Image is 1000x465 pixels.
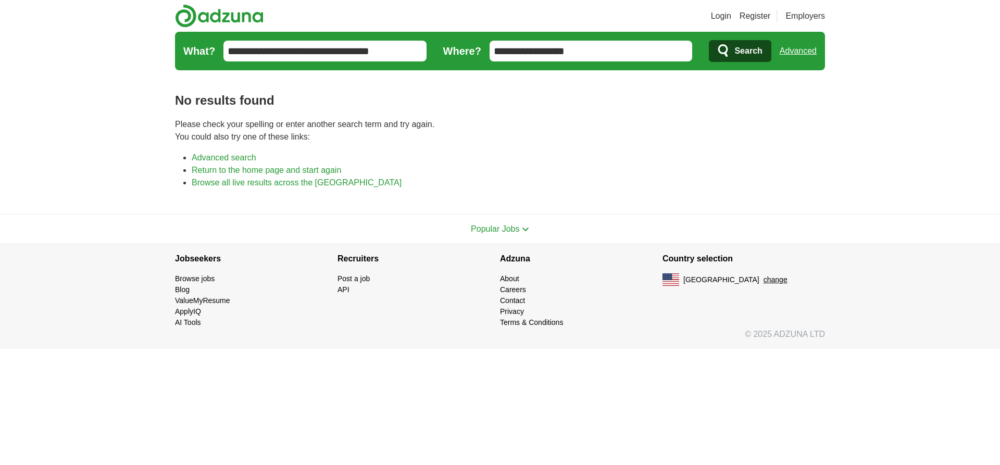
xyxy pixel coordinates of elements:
a: API [337,285,349,294]
img: US flag [662,273,679,286]
a: Return to the home page and start again [192,166,341,174]
a: ApplyIQ [175,307,201,316]
a: ValueMyResume [175,296,230,305]
span: [GEOGRAPHIC_DATA] [683,274,759,285]
span: Search [734,41,762,61]
a: Advanced search [192,153,256,162]
a: Employers [785,10,825,22]
a: Post a job [337,274,370,283]
a: Register [740,10,771,22]
a: Browse jobs [175,274,215,283]
h4: Country selection [662,244,825,273]
img: toggle icon [522,227,529,232]
a: About [500,274,519,283]
a: AI Tools [175,318,201,326]
a: Login [711,10,731,22]
span: Popular Jobs [471,224,519,233]
h1: No results found [175,91,825,110]
div: © 2025 ADZUNA LTD [167,328,833,349]
label: What? [183,43,215,59]
a: Contact [500,296,525,305]
a: Careers [500,285,526,294]
a: Privacy [500,307,524,316]
img: Adzuna logo [175,4,264,28]
label: Where? [443,43,481,59]
p: Please check your spelling or enter another search term and try again. You could also try one of ... [175,118,825,143]
button: change [764,274,787,285]
a: Terms & Conditions [500,318,563,326]
a: Browse all live results across the [GEOGRAPHIC_DATA] [192,178,402,187]
button: Search [709,40,771,62]
a: Blog [175,285,190,294]
a: Advanced [780,41,817,61]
